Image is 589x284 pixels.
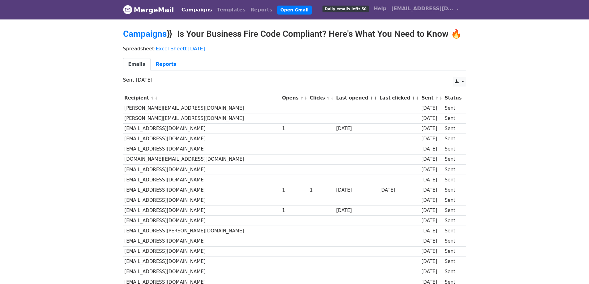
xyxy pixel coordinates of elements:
[443,216,463,226] td: Sent
[277,6,312,15] a: Open Gmail
[310,187,333,194] div: 1
[412,96,415,100] a: ↑
[421,105,442,112] div: [DATE]
[123,256,281,267] td: [EMAIL_ADDRESS][DOMAIN_NAME]
[123,5,132,14] img: MergeMail logo
[416,96,419,100] a: ↓
[443,124,463,134] td: Sent
[439,96,442,100] a: ↓
[435,96,438,100] a: ↑
[443,93,463,103] th: Status
[443,164,463,175] td: Sent
[443,246,463,256] td: Sent
[322,6,369,12] span: Daily emails left: 50
[443,236,463,246] td: Sent
[151,96,154,100] a: ↑
[421,217,442,224] div: [DATE]
[123,29,167,39] a: Campaigns
[421,166,442,173] div: [DATE]
[336,125,376,132] div: [DATE]
[421,238,442,245] div: [DATE]
[371,2,389,15] a: Help
[421,176,442,184] div: [DATE]
[123,103,281,113] td: [PERSON_NAME][EMAIL_ADDRESS][DOMAIN_NAME]
[123,45,466,52] p: Spreadsheet:
[421,156,442,163] div: [DATE]
[248,4,275,16] a: Reports
[281,93,309,103] th: Opens
[443,175,463,185] td: Sent
[421,125,442,132] div: [DATE]
[215,4,248,16] a: Templates
[443,134,463,144] td: Sent
[421,187,442,194] div: [DATE]
[123,77,466,83] p: Sent [DATE]
[421,207,442,214] div: [DATE]
[443,144,463,154] td: Sent
[123,206,281,216] td: [EMAIL_ADDRESS][DOMAIN_NAME]
[123,236,281,246] td: [EMAIL_ADDRESS][DOMAIN_NAME]
[336,187,376,194] div: [DATE]
[156,46,205,52] a: Excel Sheett [DATE]
[443,256,463,267] td: Sent
[123,195,281,206] td: [EMAIL_ADDRESS][DOMAIN_NAME]
[443,154,463,164] td: Sent
[421,248,442,255] div: [DATE]
[123,124,281,134] td: [EMAIL_ADDRESS][DOMAIN_NAME]
[421,115,442,122] div: [DATE]
[421,146,442,153] div: [DATE]
[282,207,307,214] div: 1
[123,246,281,256] td: [EMAIL_ADDRESS][DOMAIN_NAME]
[443,103,463,113] td: Sent
[308,93,335,103] th: Clicks
[374,96,377,100] a: ↓
[123,185,281,195] td: [EMAIL_ADDRESS][DOMAIN_NAME]
[123,267,281,277] td: [EMAIL_ADDRESS][DOMAIN_NAME]
[443,226,463,236] td: Sent
[420,93,443,103] th: Sent
[123,226,281,236] td: [EMAIL_ADDRESS][PERSON_NAME][DOMAIN_NAME]
[331,96,334,100] a: ↓
[421,268,442,275] div: [DATE]
[123,113,281,124] td: [PERSON_NAME][EMAIL_ADDRESS][DOMAIN_NAME]
[304,96,308,100] a: ↓
[155,96,158,100] a: ↓
[123,144,281,154] td: [EMAIL_ADDRESS][DOMAIN_NAME]
[443,267,463,277] td: Sent
[421,258,442,265] div: [DATE]
[179,4,215,16] a: Campaigns
[443,206,463,216] td: Sent
[443,185,463,195] td: Sent
[123,216,281,226] td: [EMAIL_ADDRESS][DOMAIN_NAME]
[391,5,453,12] span: [EMAIL_ADDRESS][DOMAIN_NAME]
[123,58,151,71] a: Emails
[443,195,463,206] td: Sent
[282,187,307,194] div: 1
[336,207,376,214] div: [DATE]
[123,154,281,164] td: [DOMAIN_NAME][EMAIL_ADDRESS][DOMAIN_NAME]
[320,2,371,15] a: Daily emails left: 50
[123,175,281,185] td: [EMAIL_ADDRESS][DOMAIN_NAME]
[327,96,330,100] a: ↑
[421,135,442,142] div: [DATE]
[335,93,378,103] th: Last opened
[300,96,304,100] a: ↑
[123,3,174,16] a: MergeMail
[123,93,281,103] th: Recipient
[123,134,281,144] td: [EMAIL_ADDRESS][DOMAIN_NAME]
[370,96,373,100] a: ↑
[443,113,463,124] td: Sent
[151,58,181,71] a: Reports
[378,93,420,103] th: Last clicked
[123,29,466,39] h2: ⟫ Is Your Business Fire Code Compliant? Here's What You Need to Know 🔥
[123,164,281,175] td: [EMAIL_ADDRESS][DOMAIN_NAME]
[421,227,442,235] div: [DATE]
[389,2,461,17] a: [EMAIL_ADDRESS][DOMAIN_NAME]
[379,187,418,194] div: [DATE]
[282,125,307,132] div: 1
[421,197,442,204] div: [DATE]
